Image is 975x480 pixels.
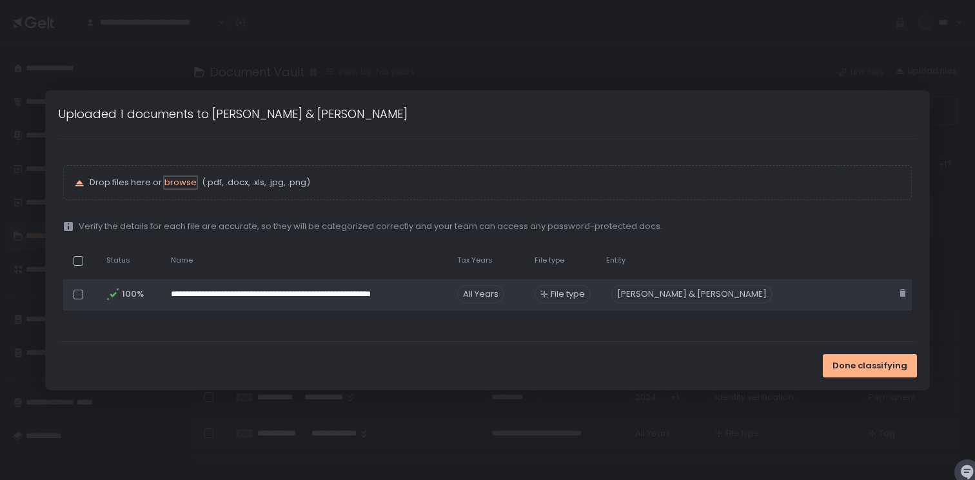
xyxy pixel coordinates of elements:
[58,105,408,123] h1: Uploaded 1 documents to [PERSON_NAME] & [PERSON_NAME]
[106,255,130,265] span: Status
[122,288,143,300] span: 100%
[606,255,625,265] span: Entity
[199,177,310,188] span: (.pdf, .docx, .xls, .jpg, .png)
[164,176,197,188] span: browse
[171,255,193,265] span: Name
[457,285,504,303] span: All Years
[79,221,662,232] span: Verify the details for each file are accurate, so they will be categorized correctly and your tea...
[164,177,197,188] button: browse
[551,288,585,300] span: File type
[611,285,773,303] div: [PERSON_NAME] & [PERSON_NAME]
[90,177,901,188] p: Drop files here or
[535,255,564,265] span: File type
[832,360,907,372] span: Done classifying
[823,354,917,377] button: Done classifying
[457,255,493,265] span: Tax Years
